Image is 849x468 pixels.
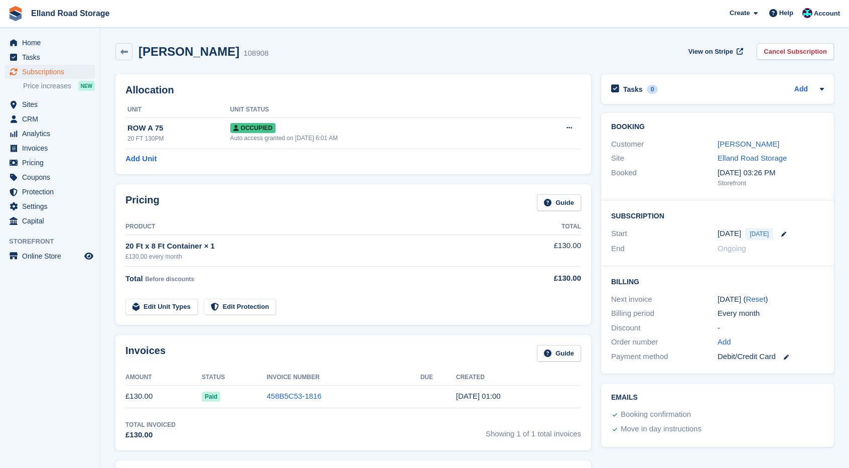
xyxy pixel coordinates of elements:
span: Before discounts [145,276,194,283]
span: Create [730,8,750,18]
a: Price increases NEW [23,80,95,91]
h2: Subscription [611,210,824,220]
div: Payment method [611,351,718,363]
div: 20 Ft x 8 Ft Container × 1 [125,241,511,252]
div: £130.00 every month [125,252,511,261]
div: £130.00 [125,429,176,441]
div: 108908 [243,48,268,59]
div: Debit/Credit Card [718,351,824,363]
span: Settings [22,199,82,213]
h2: [PERSON_NAME] [138,45,239,58]
span: Subscriptions [22,65,82,79]
th: Unit [125,102,230,118]
a: menu [5,50,95,64]
div: Billing period [611,308,718,319]
a: Elland Road Storage [27,5,113,22]
th: Amount [125,370,202,386]
time: 2025-09-19 00:00:00 UTC [718,228,741,240]
h2: Emails [611,394,824,402]
h2: Billing [611,276,824,286]
div: Order number [611,336,718,348]
div: [DATE] ( ) [718,294,824,305]
div: Next invoice [611,294,718,305]
a: 458B5C53-1816 [267,392,322,400]
div: Customer [611,139,718,150]
a: Reset [746,295,765,303]
div: Storefront [718,178,824,188]
th: Created [456,370,581,386]
span: Occupied [230,123,275,133]
td: £130.00 [511,235,581,266]
span: Invoices [22,141,82,155]
span: Protection [22,185,82,199]
h2: Tasks [623,85,643,94]
a: menu [5,249,95,263]
th: Due [420,370,456,386]
a: Cancel Subscription [757,43,834,60]
span: Pricing [22,156,82,170]
img: Scott Hullah [802,8,812,18]
a: Elland Road Storage [718,154,787,162]
div: Start [611,228,718,240]
span: View on Stripe [688,47,733,57]
span: CRM [22,112,82,126]
div: Discount [611,322,718,334]
a: Edit Protection [204,299,276,315]
span: Help [779,8,793,18]
a: Guide [537,345,581,362]
a: [PERSON_NAME] [718,140,779,148]
span: Account [814,9,840,19]
div: [DATE] 03:26 PM [718,167,824,179]
h2: Allocation [125,84,581,96]
div: £130.00 [511,273,581,284]
a: menu [5,141,95,155]
td: £130.00 [125,385,202,408]
h2: Booking [611,123,824,131]
span: Capital [22,214,82,228]
a: menu [5,199,95,213]
span: Home [22,36,82,50]
th: Total [511,219,581,235]
a: menu [5,36,95,50]
div: Move in day instructions [621,423,701,435]
span: Paid [202,392,220,402]
div: Every month [718,308,824,319]
a: Edit Unit Types [125,299,198,315]
span: Total [125,274,143,283]
a: menu [5,170,95,184]
div: 20 FT 130PM [127,134,230,143]
span: Sites [22,97,82,111]
a: menu [5,156,95,170]
th: Unit Status [230,102,524,118]
time: 2025-09-19 00:00:31 UTC [456,392,501,400]
div: - [718,322,824,334]
a: Add [794,84,808,95]
a: Preview store [83,250,95,262]
a: menu [5,214,95,228]
div: ROW A 75 [127,123,230,134]
span: Ongoing [718,244,746,253]
th: Status [202,370,267,386]
span: [DATE] [745,228,773,240]
span: Showing 1 of 1 total invoices [486,420,581,441]
span: Tasks [22,50,82,64]
a: menu [5,97,95,111]
span: Storefront [9,237,100,247]
div: Booked [611,167,718,188]
a: menu [5,65,95,79]
div: Booking confirmation [621,409,691,421]
div: 0 [647,85,658,94]
a: Add Unit [125,153,157,165]
a: Add [718,336,731,348]
div: End [611,243,718,255]
a: menu [5,112,95,126]
div: NEW [78,81,95,91]
div: Total Invoiced [125,420,176,429]
div: Site [611,153,718,164]
h2: Pricing [125,194,160,211]
span: Analytics [22,127,82,141]
span: Coupons [22,170,82,184]
a: menu [5,127,95,141]
th: Product [125,219,511,235]
span: Price increases [23,81,71,91]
